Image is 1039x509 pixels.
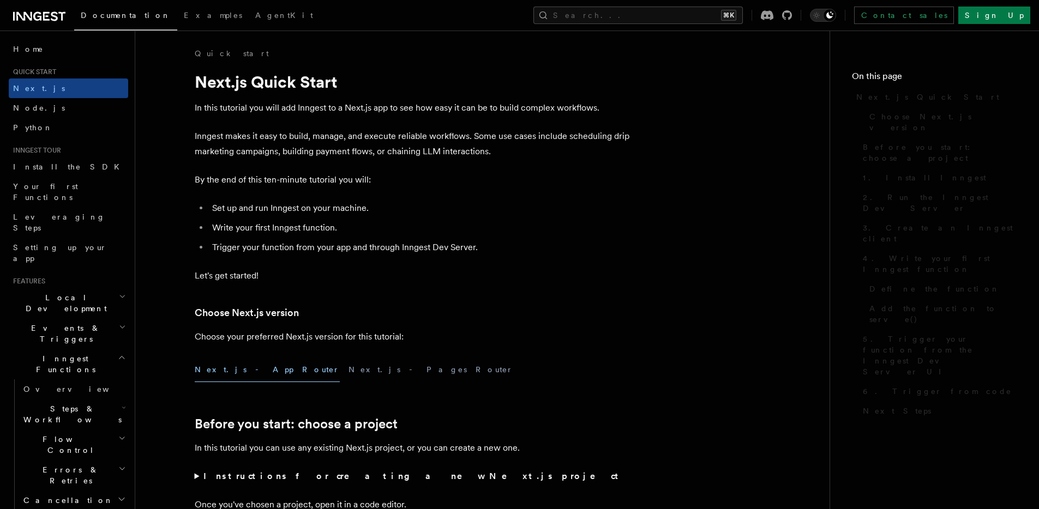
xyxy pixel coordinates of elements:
[9,277,45,286] span: Features
[195,100,631,116] p: In this tutorial you will add Inngest to a Next.js app to see how easy it can be to build complex...
[869,283,1000,294] span: Define the function
[209,240,631,255] li: Trigger your function from your app and through Inngest Dev Server.
[195,172,631,187] p: By the end of this ten-minute tutorial you will:
[195,129,631,159] p: Inngest makes it easy to build, manage, and execute reliable workflows. Some use cases include sc...
[865,107,1017,137] a: Choose Next.js version
[13,84,65,93] span: Next.js
[19,379,128,399] a: Overview
[13,213,105,232] span: Leveraging Steps
[19,434,118,456] span: Flow Control
[9,353,118,375] span: Inngest Functions
[249,3,320,29] a: AgentKit
[810,9,836,22] button: Toggle dark mode
[209,201,631,216] li: Set up and run Inngest on your machine.
[9,118,128,137] a: Python
[195,416,398,432] a: Before you start: choose a project
[858,249,1017,279] a: 4. Write your first Inngest function
[195,440,631,456] p: In this tutorial you can use any existing Next.js project, or you can create a new one.
[856,92,999,102] span: Next.js Quick Start
[13,123,53,132] span: Python
[19,464,118,486] span: Errors & Retries
[858,168,1017,187] a: 1. Install Inngest
[195,48,269,59] a: Quick start
[184,11,242,20] span: Examples
[13,182,78,202] span: Your first Functions
[9,238,128,268] a: Setting up your app
[863,405,931,416] span: Next Steps
[863,222,1017,244] span: 3. Create an Inngest client
[869,303,1017,325] span: Add the function to serve()
[19,403,122,425] span: Steps & Workflows
[19,495,113,506] span: Cancellation
[9,157,128,177] a: Install the SDK
[533,7,743,24] button: Search...⌘K
[9,318,128,349] button: Events & Triggers
[869,111,1017,133] span: Choose Next.js version
[863,192,1017,214] span: 2. Run the Inngest Dev Server
[9,177,128,207] a: Your first Functions
[195,268,631,283] p: Let's get started!
[177,3,249,29] a: Examples
[195,305,299,320] a: Choose Next.js version
[9,349,128,379] button: Inngest Functions
[858,329,1017,381] a: 5. Trigger your function from the Inngest Dev Server UI
[858,218,1017,249] a: 3. Create an Inngest client
[349,357,513,382] button: Next.js - Pages Router
[209,220,631,235] li: Write your first Inngest function.
[865,299,1017,329] a: Add the function to serve()
[852,70,1017,87] h4: On this page
[195,469,631,484] summary: Instructions for creating a new Next.js project
[865,279,1017,299] a: Define the function
[863,386,1012,397] span: 6. Trigger from code
[23,385,136,393] span: Overview
[9,98,128,118] a: Node.js
[203,471,623,481] strong: Instructions for creating a new Next.js project
[13,44,44,54] span: Home
[255,11,313,20] span: AgentKit
[81,11,171,20] span: Documentation
[863,172,986,183] span: 1. Install Inngest
[863,142,1017,163] span: Before you start: choose a project
[9,288,128,318] button: Local Development
[858,401,1017,421] a: Next Steps
[9,323,119,344] span: Events & Triggers
[863,253,1017,275] span: 4. Write your first Inngest function
[19,399,128,429] button: Steps & Workflows
[19,460,128,490] button: Errors & Retries
[858,187,1017,218] a: 2. Run the Inngest Dev Server
[863,334,1017,377] span: 5. Trigger your function from the Inngest Dev Server UI
[195,72,631,92] h1: Next.js Quick Start
[858,137,1017,168] a: Before you start: choose a project
[9,78,128,98] a: Next.js
[19,429,128,460] button: Flow Control
[13,162,126,171] span: Install the SDK
[9,207,128,238] a: Leveraging Steps
[195,329,631,344] p: Choose your preferred Next.js version for this tutorial:
[74,3,177,31] a: Documentation
[9,68,56,76] span: Quick start
[958,7,1030,24] a: Sign Up
[9,292,119,314] span: Local Development
[9,39,128,59] a: Home
[13,104,65,112] span: Node.js
[721,10,736,21] kbd: ⌘K
[854,7,954,24] a: Contact sales
[13,243,107,263] span: Setting up your app
[9,146,61,155] span: Inngest tour
[852,87,1017,107] a: Next.js Quick Start
[858,381,1017,401] a: 6. Trigger from code
[195,357,340,382] button: Next.js - App Router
